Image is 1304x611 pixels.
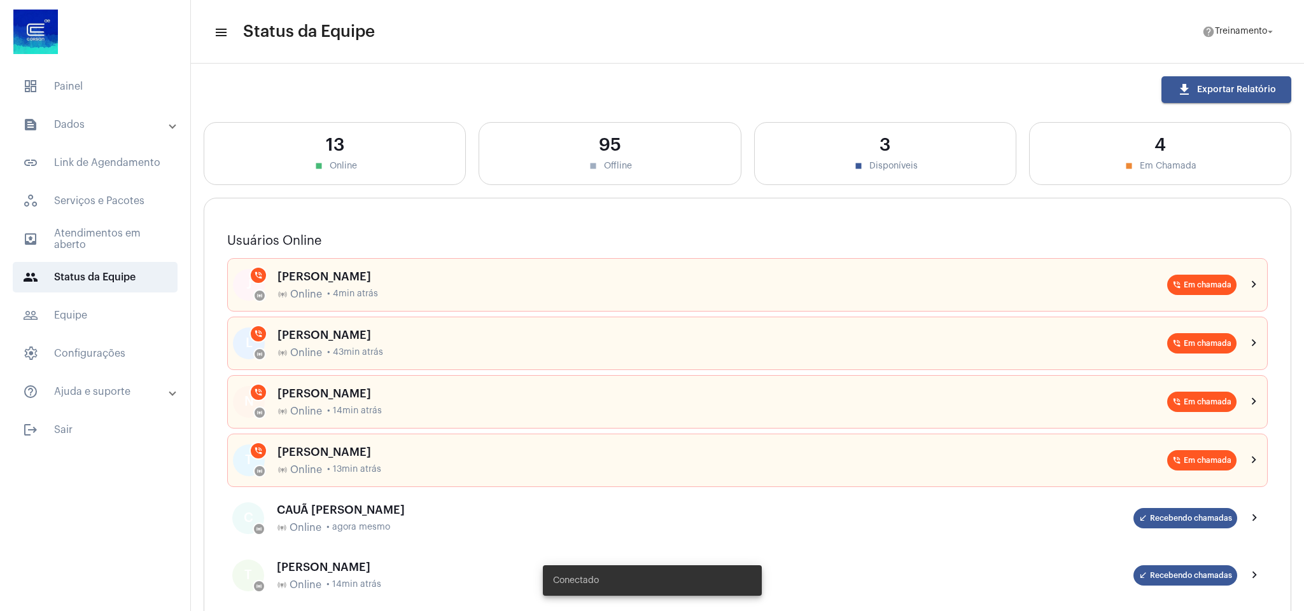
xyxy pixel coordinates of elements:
div: 95 [492,135,727,155]
span: Sair [13,415,178,445]
span: Online [290,522,321,533]
mat-icon: chevron_right [1247,453,1262,468]
mat-chip: Recebendo chamadas [1133,508,1237,528]
mat-icon: chevron_right [1247,511,1263,526]
span: • 43min atrás [327,348,383,357]
span: Status da Equipe [243,22,375,42]
div: T [233,444,265,476]
div: Online [217,160,452,172]
span: Status da Equipe [13,262,178,292]
span: Online [290,347,322,359]
mat-icon: sidenav icon [23,155,38,170]
mat-chip: Em chamada [1167,392,1237,412]
mat-icon: help [1202,25,1215,38]
div: Em Chamada [1042,160,1278,172]
div: L [233,327,265,359]
mat-icon: call_received [1139,571,1147,580]
div: [PERSON_NAME] [277,446,1167,458]
mat-icon: sidenav icon [23,231,38,247]
mat-expansion-panel-header: sidenav iconAjuda e suporte [8,376,190,407]
span: Online [290,406,322,417]
span: • 14min atrás [326,580,381,589]
mat-icon: online_prediction [256,409,263,416]
mat-expansion-panel-header: sidenav iconDados [8,109,190,140]
span: Exportar Relatório [1177,85,1276,94]
div: Disponíveis [768,160,1003,172]
mat-icon: phone_in_talk [1172,397,1181,406]
button: Treinamento [1195,19,1284,45]
mat-icon: online_prediction [277,465,288,475]
mat-icon: download [1177,82,1192,97]
mat-icon: phone_in_talk [1172,280,1181,289]
div: C [232,502,264,534]
mat-icon: phone_in_talk [1172,456,1181,465]
span: Atendimentos em aberto [13,224,178,254]
button: Exportar Relatório [1161,76,1291,103]
mat-chip: Recebendo chamadas [1133,565,1237,586]
mat-icon: online_prediction [256,468,263,474]
mat-icon: sidenav icon [23,117,38,132]
h3: Usuários Online [227,234,1268,248]
span: Online [290,579,321,591]
div: 3 [768,135,1003,155]
mat-panel-title: Dados [23,117,170,132]
span: Configurações [13,338,178,369]
mat-icon: stop [313,160,325,172]
mat-panel-title: Ajuda e suporte [23,384,170,399]
span: • 14min atrás [327,406,382,416]
mat-icon: stop [853,160,864,172]
mat-icon: online_prediction [256,583,262,589]
mat-icon: phone_in_talk [254,329,263,338]
mat-icon: sidenav icon [23,384,38,399]
img: d4669ae0-8c07-2337-4f67-34b0df7f5ae4.jpeg [10,6,61,57]
mat-icon: online_prediction [277,523,287,533]
div: CAUÃ [PERSON_NAME] [277,504,1133,516]
div: 4 [1042,135,1278,155]
div: 13 [217,135,452,155]
mat-chip: Em chamada [1167,275,1237,295]
mat-chip: Em chamada [1167,450,1237,470]
mat-icon: arrow_drop_down [1265,26,1276,38]
div: N [233,386,265,418]
span: Link de Agendamento [13,148,178,178]
span: sidenav icon [23,346,38,361]
mat-icon: phone_in_talk [254,271,263,280]
mat-icon: online_prediction [256,351,263,357]
div: [PERSON_NAME] [277,270,1167,283]
span: • agora mesmo [326,523,390,532]
mat-icon: call_received [1139,514,1147,523]
mat-icon: phone_in_talk [1172,339,1181,348]
div: [PERSON_NAME] [277,561,1133,573]
mat-chip: Em chamada [1167,333,1237,354]
div: Offline [492,160,727,172]
div: [PERSON_NAME] [277,329,1167,341]
span: Treinamento [1215,27,1267,36]
span: sidenav icon [23,79,38,94]
mat-icon: online_prediction [256,526,262,532]
mat-icon: stop [1123,160,1135,172]
span: sidenav icon [23,193,38,209]
mat-icon: sidenav icon [23,422,38,437]
span: • 13min atrás [327,465,381,474]
mat-icon: online_prediction [277,406,288,416]
span: Serviços e Pacotes [13,186,178,216]
mat-icon: online_prediction [256,292,263,299]
mat-icon: sidenav icon [214,25,227,40]
span: Conectado [553,574,599,587]
span: • 4min atrás [327,289,378,299]
mat-icon: stop [587,160,599,172]
mat-icon: sidenav icon [23,308,38,323]
div: [PERSON_NAME] [277,387,1167,400]
mat-icon: online_prediction [277,348,288,358]
mat-icon: chevron_right [1247,394,1262,409]
mat-icon: phone_in_talk [254,388,263,397]
span: Online [290,289,322,300]
span: Painel [13,71,178,102]
mat-icon: online_prediction [277,289,288,299]
mat-icon: chevron_right [1247,568,1263,583]
div: T [232,560,264,591]
div: J [233,269,265,301]
mat-icon: phone_in_talk [254,446,263,455]
mat-icon: chevron_right [1247,336,1262,351]
mat-icon: chevron_right [1247,277,1262,292]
